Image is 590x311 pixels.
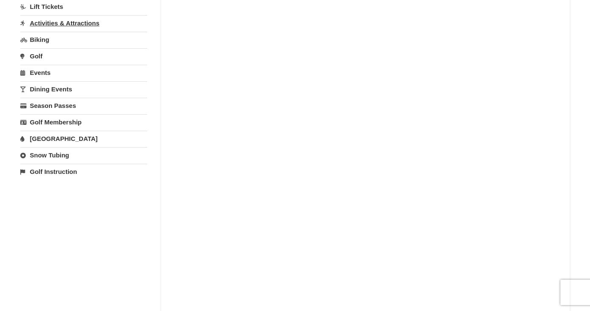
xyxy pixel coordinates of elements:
a: Biking [20,32,147,47]
a: Season Passes [20,98,147,113]
a: Activities & Attractions [20,15,147,31]
a: Dining Events [20,81,147,97]
a: Events [20,65,147,80]
a: [GEOGRAPHIC_DATA] [20,131,147,146]
a: Golf Instruction [20,164,147,179]
a: Snow Tubing [20,147,147,163]
a: Golf [20,48,147,64]
a: Golf Membership [20,114,147,130]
